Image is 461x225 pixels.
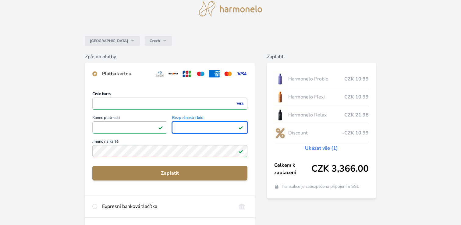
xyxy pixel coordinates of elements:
[274,71,286,87] img: CLEAN_PROBIO_se_stinem_x-lo.jpg
[274,107,286,123] img: CLEAN_RELAX_se_stinem_x-lo.jpg
[305,145,338,152] a: Ukázat vše (1)
[282,184,359,190] span: Transakce je zabezpečena připojením SSL
[274,125,286,141] img: discount-lo.png
[238,149,243,154] img: Platné pole
[102,70,149,77] div: Platba kartou
[238,125,243,130] img: Platné pole
[274,162,311,176] span: Celkem k zaplacení
[85,53,255,60] h6: Způsob platby
[92,166,247,180] button: Zaplatit
[145,36,172,46] button: Czech
[92,145,247,157] input: Jméno na kartěPlatné pole
[236,101,244,106] img: visa
[172,116,247,121] span: Bezpečnostní kód
[267,53,376,60] h6: Zaplatit
[92,92,247,98] span: Číslo karty
[95,123,165,132] iframe: Iframe pro datum vypršení platnosti
[288,93,344,101] span: Harmonelo Flexi
[195,70,206,77] img: maestro.svg
[199,1,262,16] img: logo.svg
[209,70,220,77] img: amex.svg
[236,203,247,210] img: onlineBanking_CZ.svg
[342,129,369,137] span: -CZK 10.99
[344,111,369,119] span: CZK 21.98
[97,170,243,177] span: Zaplatit
[288,111,344,119] span: Harmonelo Relax
[175,123,245,132] iframe: Iframe pro bezpečnostní kód
[95,99,245,108] iframe: Iframe pro číslo karty
[236,70,247,77] img: visa.svg
[288,75,344,83] span: Harmonelo Probio
[92,140,247,145] span: Jméno na kartě
[181,70,193,77] img: jcb.svg
[344,93,369,101] span: CZK 10.99
[168,70,179,77] img: discover.svg
[150,38,160,43] span: Czech
[92,116,168,121] span: Konec platnosti
[288,129,342,137] span: Discount
[158,125,163,130] img: Platné pole
[90,38,128,43] span: [GEOGRAPHIC_DATA]
[222,70,234,77] img: mc.svg
[311,163,369,174] span: CZK 3,366.00
[154,70,165,77] img: diners.svg
[274,89,286,105] img: CLEAN_FLEXI_se_stinem_x-hi_(1)-lo.jpg
[102,203,231,210] div: Expresní banková tlačítka
[85,36,140,46] button: [GEOGRAPHIC_DATA]
[344,75,369,83] span: CZK 10.99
